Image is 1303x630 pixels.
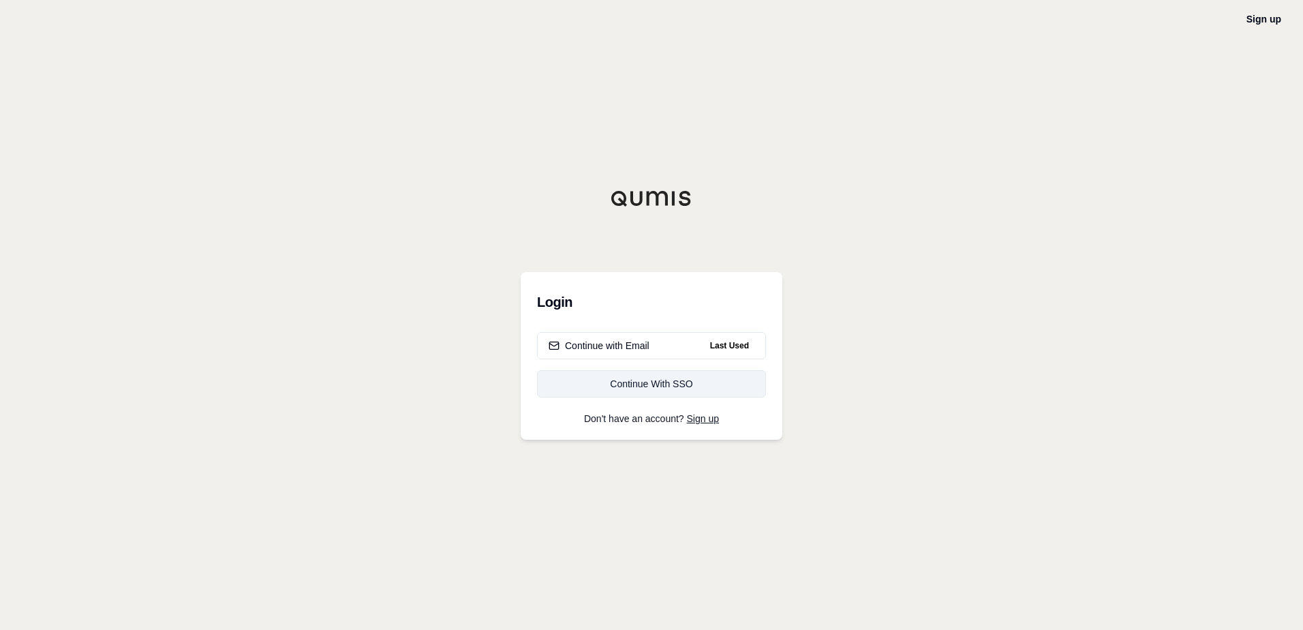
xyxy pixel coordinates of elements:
[537,414,766,423] p: Don't have an account?
[1246,14,1281,25] a: Sign up
[687,413,719,424] a: Sign up
[537,370,766,397] a: Continue With SSO
[705,337,754,354] span: Last Used
[611,190,692,207] img: Qumis
[549,377,754,391] div: Continue With SSO
[537,288,766,316] h3: Login
[549,339,649,352] div: Continue with Email
[537,332,766,359] button: Continue with EmailLast Used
